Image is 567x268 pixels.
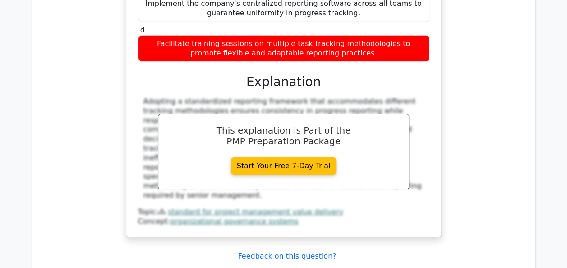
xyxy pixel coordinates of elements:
h3: Explanation [143,74,424,90]
a: Start Your Free 7-Day Trial [231,157,337,175]
span: d. [140,26,147,34]
a: Feedback on this question? [238,252,336,260]
div: Facilitate training sessions on multiple task tracking methodologies to promote flexible and adap... [138,35,429,62]
a: standard for project management value delivery [168,208,343,216]
div: Adopting a standardized reporting framework that accommodates different tracking methodologies en... [143,97,424,200]
a: organizational governance systems [170,217,298,226]
div: Topic: [138,208,429,217]
div: Concept: [138,217,429,226]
